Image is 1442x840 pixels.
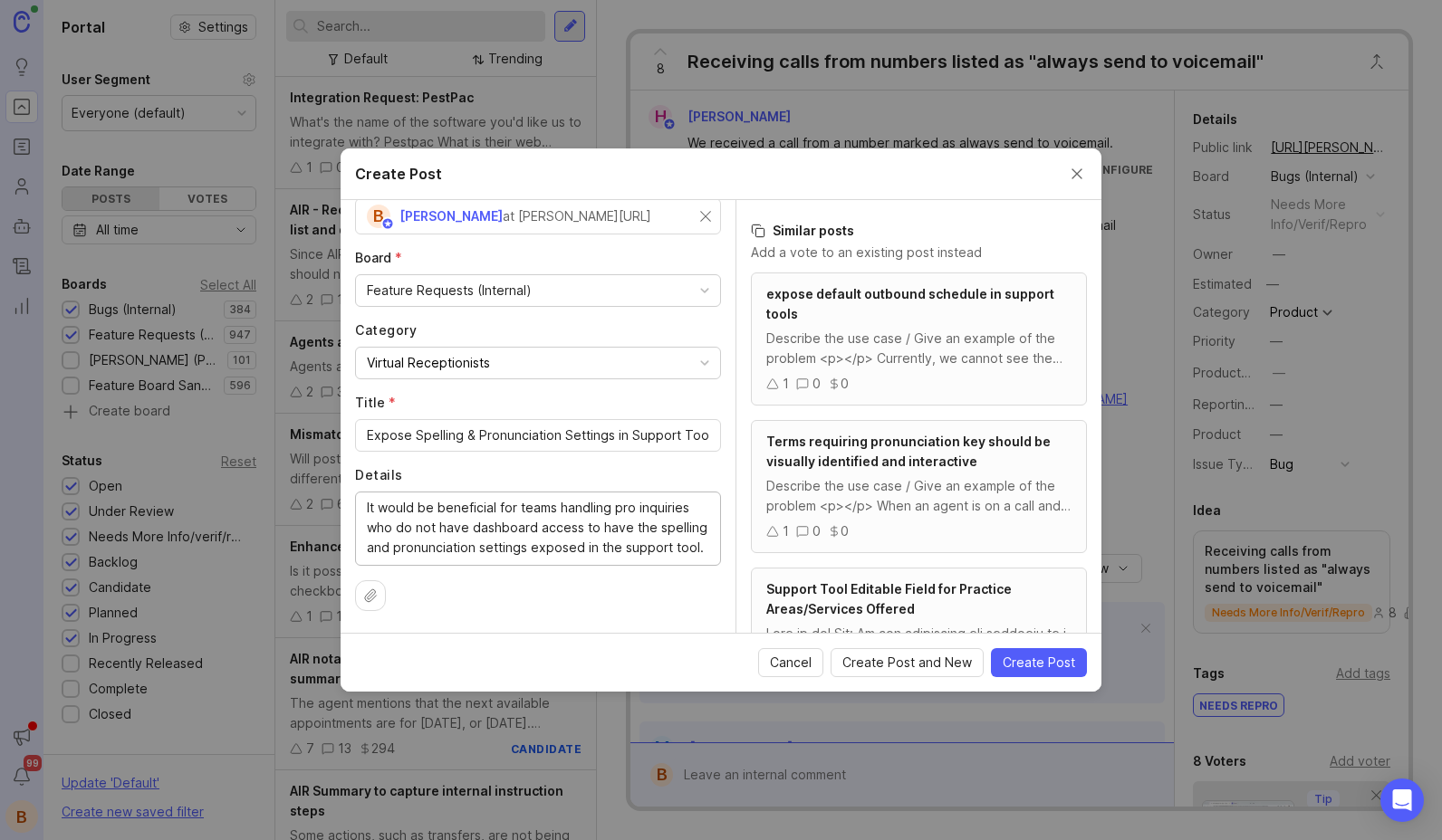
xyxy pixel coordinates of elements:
[367,205,390,228] div: B
[1380,778,1424,822] div: Open Intercom Messenger
[367,425,709,445] input: Short, descriptive title
[1067,164,1087,184] button: Close create post modal
[355,395,396,410] span: Title (required)
[770,654,812,672] span: Cancel
[355,466,721,484] label: Details
[758,648,823,677] button: Cancel
[766,434,1051,469] span: Terms requiring pronunciation key should be visually identified and interactive
[367,281,532,301] div: Feature Requests (Internal)
[355,321,721,339] label: Category
[766,329,1072,368] div: Describe the use case / Give an example of the problem <p></p> Currently, we cannot see the sched...
[991,648,1087,677] button: Create Post
[381,217,395,231] img: member badge
[751,420,1087,553] a: Terms requiring pronunciation key should be visually identified and interactiveDescribe the use c...
[841,521,849,541] div: 0
[766,286,1054,321] span: expose default outbound schedule in support tools
[367,498,709,558] textarea: It would be beneficial for teams handling pro inquiries who do not have dashboard access to have ...
[751,222,1087,240] h3: Similar posts
[751,243,1087,262] p: Add a vote to an existing post instead
[812,374,821,394] div: 0
[766,581,1012,616] span: Support Tool Editable Field for Practice Areas/Services Offered
[766,476,1072,516] div: Describe the use case / Give an example of the problem <p></p> When an agent is on a call and is ...
[841,374,849,394] div: 0
[1003,654,1075,672] span: Create Post
[783,374,789,394] div: 1
[842,654,972,672] span: Create Post and New
[367,353,490,373] div: Virtual Receptionists
[751,272,1087,406] a: expose default outbound schedule in support toolsDescribe the use case / Give an example of the p...
[831,648,984,677] button: Create Post and New
[751,568,1087,701] a: Support Tool Editable Field for Practice Areas/Services OfferedLore ip dol Sit: Am con adipiscing...
[355,250,402,265] span: Board (required)
[399,208,503,224] span: [PERSON_NAME]
[812,521,821,541] div: 0
[766,624,1072,663] div: Lore ip dol Sit: Am con adipiscing eli seddoeiu te i utlaboree dolor magnaa eni adminim’v Quisnos...
[503,206,651,226] div: at [PERSON_NAME][URL]
[783,521,789,541] div: 1
[355,163,442,185] h2: Create Post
